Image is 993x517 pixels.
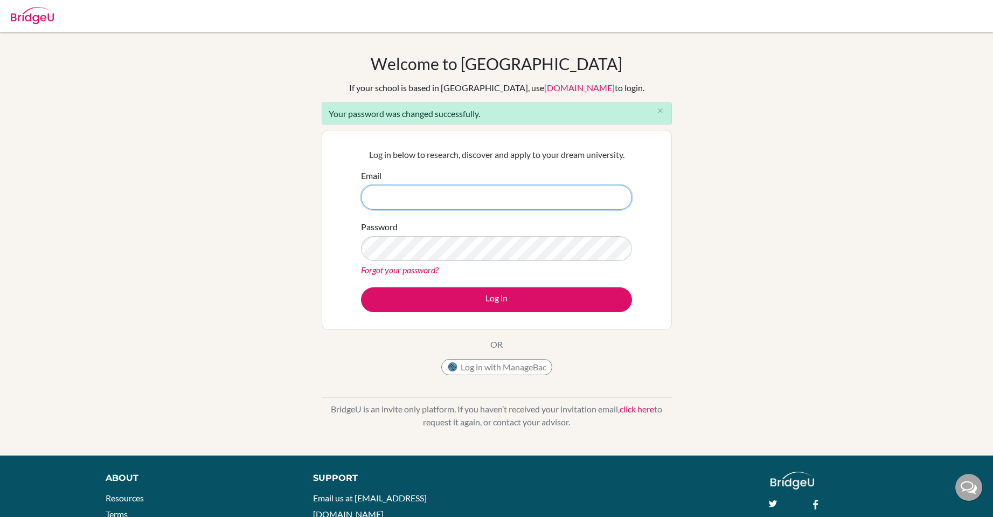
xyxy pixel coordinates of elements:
span: Help [24,8,46,17]
label: Email [361,169,381,182]
div: About [106,472,289,485]
label: Password [361,220,398,233]
div: If your school is based in [GEOGRAPHIC_DATA], use to login. [349,81,644,94]
div: Your password was changed successfully. [322,102,672,125]
img: Bridge-U [11,7,54,24]
a: Forgot your password? [361,265,439,275]
button: Log in with ManageBac [441,359,552,375]
button: Close [650,103,671,119]
i: close [656,107,664,115]
p: BridgeU is an invite only platform. If you haven’t received your invitation email, to request it ... [322,403,672,429]
div: Support [313,472,484,485]
a: click here [620,404,654,414]
p: Log in below to research, discover and apply to your dream university. [361,148,632,161]
h1: Welcome to [GEOGRAPHIC_DATA] [371,54,622,73]
a: Resources [106,493,144,503]
a: [DOMAIN_NAME] [544,82,615,93]
p: OR [490,338,503,351]
button: Log in [361,287,632,312]
img: logo_white@2x-f4f0deed5e89b7ecb1c2cc34c3e3d731f90f0f143d5ea2071677605dd97b5244.png [770,472,814,490]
